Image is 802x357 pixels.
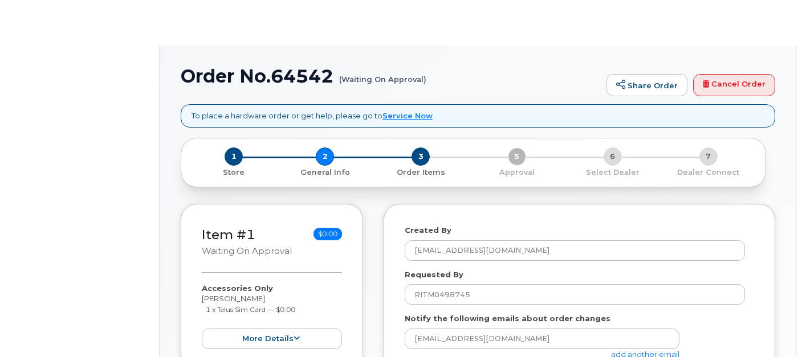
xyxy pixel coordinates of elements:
[382,111,433,120] a: Service Now
[405,284,745,305] input: Example: John Smith
[373,166,469,178] a: 3 Order Items
[412,147,430,166] span: 3
[202,246,292,256] small: Waiting On Approval
[405,313,610,324] label: Notify the following emails about order changes
[377,167,464,178] p: Order Items
[225,147,243,166] span: 1
[405,225,451,236] label: Created By
[314,228,342,240] span: $0.00
[202,283,342,349] div: [PERSON_NAME]
[339,66,426,84] small: (Waiting On Approval)
[606,74,687,97] a: Share Order
[202,227,255,243] a: Item #1
[202,329,342,350] button: more details
[181,66,601,86] h1: Order No.64542
[405,329,679,349] input: Example: john@appleseed.com
[693,74,775,97] a: Cancel Order
[202,284,273,293] strong: Accessories Only
[192,110,433,121] p: To place a hardware order or get help, please go to
[405,269,463,280] label: Requested By
[206,305,295,314] small: 1 x Telus Sim Card — $0.00
[190,166,277,178] a: 1 Store
[195,167,272,178] p: Store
